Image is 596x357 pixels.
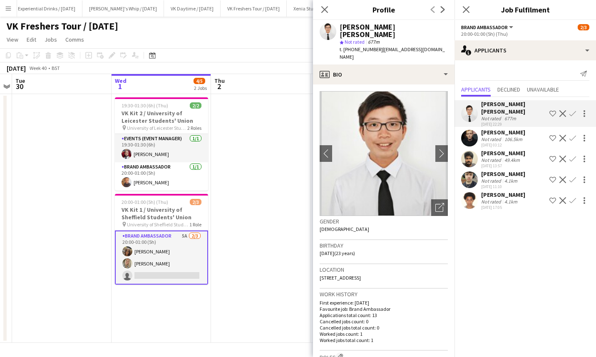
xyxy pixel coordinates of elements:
[527,87,559,92] span: Unavailable
[122,199,168,205] span: 20:00-01:00 (5h) (Thu)
[194,85,207,91] div: 2 Jobs
[213,82,225,91] span: 2
[481,149,525,157] div: [PERSON_NAME]
[3,34,22,45] a: View
[320,312,448,318] p: Applications total count: 13
[320,91,448,216] img: Crew avatar or photo
[481,163,525,169] div: [DATE] 13:57
[7,36,18,43] span: View
[122,102,168,109] span: 19:30-01:30 (6h) (Thu)
[115,97,208,191] app-job-card: 19:30-01:30 (6h) (Thu)2/2VK Kit 2 / University of Leicester Students' Union University of Leicest...
[214,77,225,84] span: Thu
[41,34,60,45] a: Jobs
[115,194,208,285] app-job-card: 20:00-01:00 (5h) (Thu)2/3VK Kit 1 / University of Sheffield Students' Union University of Sheffie...
[23,34,40,45] a: Edit
[481,100,546,115] div: [PERSON_NAME] [PERSON_NAME]
[115,109,208,124] h3: VK Kit 2 / University of Leicester Students' Union
[320,275,361,281] span: [STREET_ADDRESS]
[481,205,525,210] div: [DATE] 17:05
[340,23,448,38] div: [PERSON_NAME] [PERSON_NAME]
[481,178,503,184] div: Not rated
[481,142,525,148] div: [DATE] 03:12
[11,0,82,17] button: Experiential Drinks / [DATE]
[187,125,201,131] span: 2 Roles
[461,24,514,30] button: Brand Ambassador
[320,226,369,232] span: [DEMOGRAPHIC_DATA]
[127,221,189,228] span: University of Sheffield Students' Union
[313,82,320,91] span: 3
[189,221,201,228] span: 1 Role
[454,40,596,60] div: Applicants
[313,64,454,84] div: Bio
[461,24,508,30] span: Brand Ambassador
[461,87,491,92] span: Applicants
[45,36,57,43] span: Jobs
[320,318,448,325] p: Cancelled jobs count: 0
[7,20,118,32] h1: VK Freshers Tour / [DATE]
[115,206,208,221] h3: VK Kit 1 / University of Sheffield Students' Union
[320,242,448,249] h3: Birthday
[431,199,448,216] div: Open photos pop-in
[320,250,355,256] span: [DATE] (23 years)
[320,290,448,298] h3: Work history
[190,102,201,109] span: 2/2
[461,31,589,37] div: 20:00-01:00 (5h) (Thu)
[320,218,448,225] h3: Gender
[313,4,454,15] h3: Profile
[320,266,448,273] h3: Location
[481,170,525,178] div: [PERSON_NAME]
[578,24,589,30] span: 2/3
[14,82,25,91] span: 30
[115,162,208,191] app-card-role: Brand Ambassador1/120:00-01:00 (5h)[PERSON_NAME]
[481,115,503,121] div: Not rated
[497,87,520,92] span: Declined
[320,325,448,331] p: Cancelled jobs total count: 0
[454,4,596,15] h3: Job Fulfilment
[114,82,127,91] span: 1
[345,39,365,45] span: Not rated
[115,77,127,84] span: Wed
[320,337,448,343] p: Worked jobs total count: 1
[481,184,525,189] div: [DATE] 11:10
[481,136,503,142] div: Not rated
[65,36,84,43] span: Comms
[127,125,187,131] span: University of Leicester Students' Union
[7,64,26,72] div: [DATE]
[503,157,521,163] div: 49.4km
[15,77,25,84] span: Tue
[320,331,448,337] p: Worked jobs count: 1
[27,65,48,71] span: Week 40
[82,0,164,17] button: [PERSON_NAME]'s Whip / [DATE]
[503,115,518,121] div: 677m
[481,129,525,136] div: [PERSON_NAME]
[115,231,208,285] app-card-role: Brand Ambassador5A2/320:00-01:00 (5h)[PERSON_NAME][PERSON_NAME]
[503,178,519,184] div: 4.1km
[340,46,383,52] span: t. [PHONE_NUMBER]
[320,300,448,306] p: First experience: [DATE]
[52,65,60,71] div: BST
[481,157,503,163] div: Not rated
[221,0,287,17] button: VK Freshers Tour / [DATE]
[287,0,362,17] button: Xenia Student Living / [DATE]
[481,198,503,205] div: Not rated
[340,46,445,60] span: | [EMAIL_ADDRESS][DOMAIN_NAME]
[481,191,525,198] div: [PERSON_NAME]
[320,306,448,312] p: Favourite job: Brand Ambassador
[481,121,546,127] div: [DATE] 22:29
[27,36,36,43] span: Edit
[115,134,208,162] app-card-role: Events (Event Manager)1/119:30-01:30 (6h)[PERSON_NAME]
[503,136,524,142] div: 106.5km
[190,199,201,205] span: 2/3
[194,78,205,84] span: 4/5
[503,198,519,205] div: 4.1km
[366,39,381,45] span: 677m
[164,0,221,17] button: VK Daytime / [DATE]
[62,34,87,45] a: Comms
